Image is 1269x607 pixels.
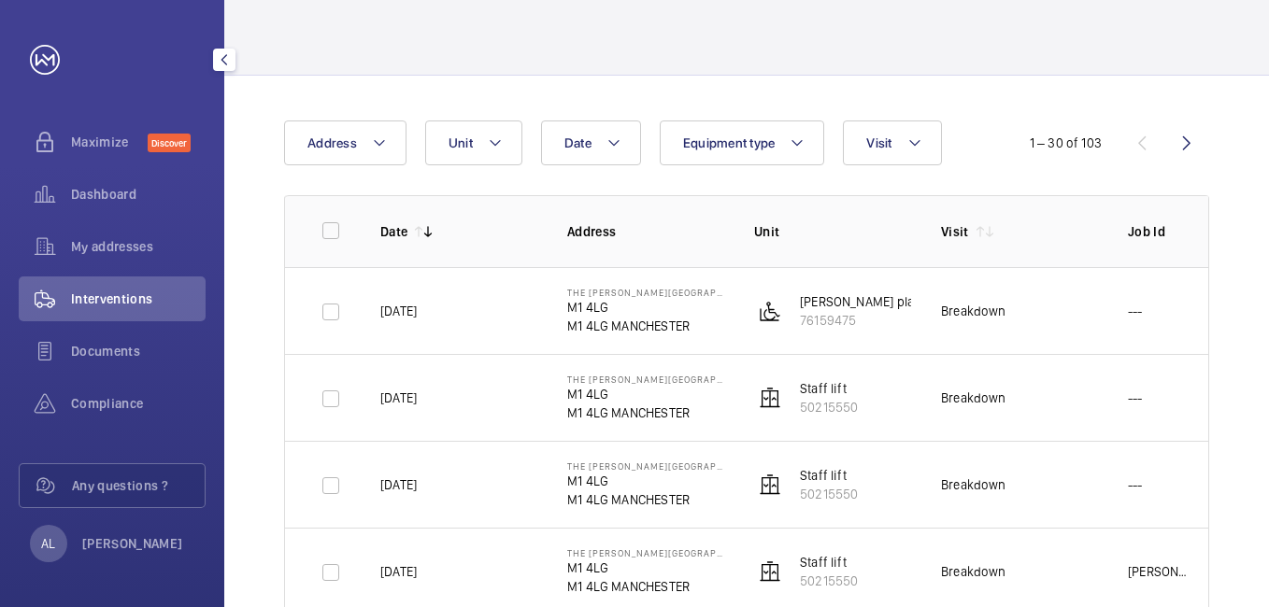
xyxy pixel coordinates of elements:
[1128,562,1191,581] p: [PERSON_NAME]
[1128,302,1143,320] p: ---
[71,185,206,204] span: Dashboard
[567,222,724,241] p: Address
[71,342,206,360] span: Documents
[71,237,206,256] span: My addresses
[567,317,724,335] p: M1 4LG MANCHESTER
[866,135,891,150] span: Visit
[800,485,858,503] p: 50215550
[380,302,417,320] p: [DATE]
[567,577,724,596] p: M1 4LG MANCHESTER
[41,534,55,553] p: AL
[843,120,941,165] button: Visit
[941,222,969,241] p: Visit
[425,120,522,165] button: Unit
[567,385,724,403] p: M1 4LG
[567,558,724,577] p: M1 4LG
[82,534,183,553] p: [PERSON_NAME]
[660,120,825,165] button: Equipment type
[307,135,357,150] span: Address
[800,311,965,330] p: 76159475
[564,135,592,150] span: Date
[148,134,191,152] span: Discover
[800,379,858,398] p: Staff lift
[1128,475,1143,494] p: ---
[380,475,417,494] p: [DATE]
[941,475,1006,494] div: Breakdown
[800,572,858,590] p: 50215550
[941,302,1006,320] div: Breakdown
[284,120,406,165] button: Address
[759,473,781,496] img: elevator.svg
[541,120,641,165] button: Date
[1128,222,1191,241] p: Job Id
[567,403,724,422] p: M1 4LG MANCHESTER
[1030,134,1102,152] div: 1 – 30 of 103
[759,300,781,322] img: platform_lift.svg
[800,553,858,572] p: Staff lift
[941,562,1006,581] div: Breakdown
[800,292,965,311] p: [PERSON_NAME] platform lift
[683,135,776,150] span: Equipment type
[941,388,1006,407] div: Breakdown
[567,547,724,558] p: The [PERSON_NAME][GEOGRAPHIC_DATA]
[71,289,206,308] span: Interventions
[567,374,724,385] p: The [PERSON_NAME][GEOGRAPHIC_DATA]
[567,472,724,490] p: M1 4LG
[800,398,858,416] p: 50215550
[380,562,417,581] p: [DATE]
[800,466,858,485] p: Staff lift
[71,394,206,413] span: Compliance
[567,287,724,298] p: The [PERSON_NAME][GEOGRAPHIC_DATA]
[380,388,417,407] p: [DATE]
[754,222,911,241] p: Unit
[759,387,781,409] img: elevator.svg
[72,476,205,495] span: Any questions ?
[567,298,724,317] p: M1 4LG
[567,490,724,509] p: M1 4LG MANCHESTER
[380,222,407,241] p: Date
[449,135,473,150] span: Unit
[71,133,148,151] span: Maximize
[759,560,781,583] img: elevator.svg
[1128,388,1143,407] p: ---
[567,460,724,472] p: The [PERSON_NAME][GEOGRAPHIC_DATA]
